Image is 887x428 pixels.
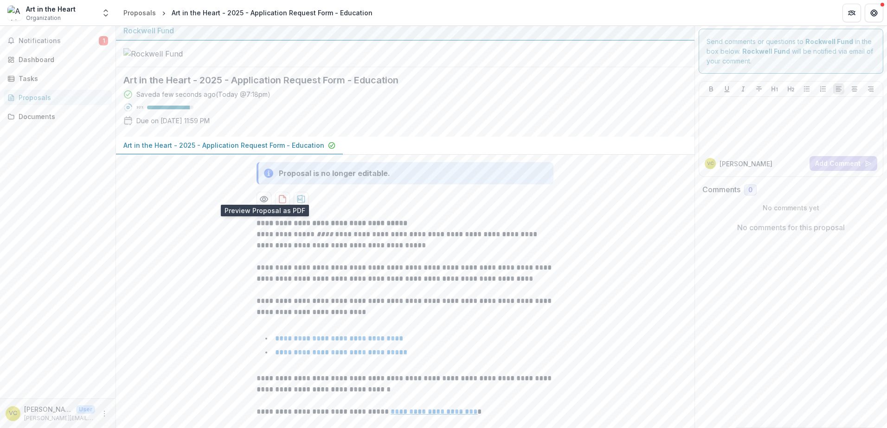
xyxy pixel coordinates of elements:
[720,159,772,169] p: [PERSON_NAME]
[24,414,95,422] p: [PERSON_NAME][EMAIL_ADDRESS][DOMAIN_NAME]
[123,48,216,59] img: Rockwell Fund
[7,6,22,20] img: Art in the Heart
[833,83,844,94] button: Align Left
[842,4,861,22] button: Partners
[742,47,790,55] strong: Rockwell Fund
[849,83,860,94] button: Align Center
[275,192,290,207] button: download-proposal
[753,83,765,94] button: Strike
[136,89,270,99] div: Saved a few seconds ago ( Today @ 7:18pm )
[136,116,210,126] p: Due on [DATE] 11:59 PM
[120,6,160,19] a: Proposals
[172,8,373,18] div: Art in the Heart - 2025 - Application Request Form - Education
[805,38,853,45] strong: Rockwell Fund
[810,156,877,171] button: Add Comment
[801,83,812,94] button: Bullet List
[4,33,112,48] button: Notifications1
[4,71,112,86] a: Tasks
[19,55,104,64] div: Dashboard
[865,4,883,22] button: Get Help
[120,6,376,19] nav: breadcrumb
[19,37,99,45] span: Notifications
[699,29,884,74] div: Send comments or questions to in the box below. will be notified via email of your comment.
[4,109,112,124] a: Documents
[26,4,76,14] div: Art in the Heart
[136,104,143,111] p: 92 %
[737,222,845,233] p: No comments for this proposal
[865,83,876,94] button: Align Right
[748,186,752,194] span: 0
[294,192,309,207] button: download-proposal
[9,410,17,416] div: Veronica Cabrera
[99,408,110,419] button: More
[99,36,108,45] span: 1
[26,14,61,22] span: Organization
[123,25,687,36] div: Rockwell Fund
[99,4,112,22] button: Open entity switcher
[706,83,717,94] button: Bold
[279,168,390,179] div: Proposal is no longer editable.
[19,112,104,121] div: Documents
[702,203,880,213] p: No comments yet
[769,83,780,94] button: Heading 1
[785,83,797,94] button: Heading 2
[4,90,112,105] a: Proposals
[721,83,733,94] button: Underline
[4,52,112,67] a: Dashboard
[19,74,104,83] div: Tasks
[76,405,95,414] p: User
[123,140,324,150] p: Art in the Heart - 2025 - Application Request Form - Education
[123,75,672,86] h2: Art in the Heart - 2025 - Application Request Form - Education
[702,185,740,194] h2: Comments
[817,83,829,94] button: Ordered List
[707,161,713,166] div: Veronica Cabrera
[257,192,271,207] button: Preview 0c8e846e-5eed-4641-9f55-577d59f8be71-0.pdf
[24,404,72,414] p: [PERSON_NAME]
[738,83,749,94] button: Italicize
[19,93,104,102] div: Proposals
[123,8,156,18] div: Proposals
